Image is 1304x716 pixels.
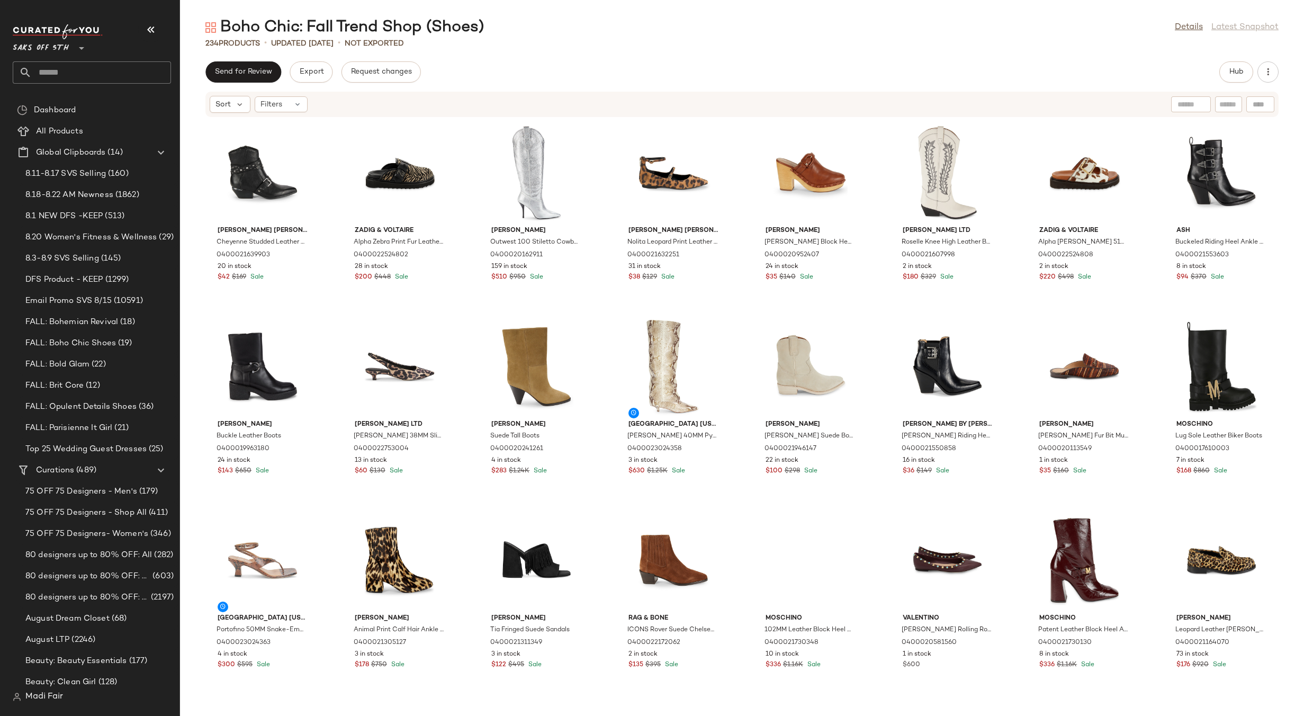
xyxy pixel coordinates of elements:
[157,231,174,244] span: (29)
[1176,650,1209,659] span: 73 in stock
[1168,123,1275,222] img: 0400021553603_BLACK
[338,37,340,50] span: •
[757,317,864,416] img: 0400021946147_IVORY
[1211,661,1226,668] span: Sale
[628,420,718,429] span: [GEOGRAPHIC_DATA] [US_STATE]
[214,68,272,76] span: Send for Review
[354,638,406,648] span: 0400021305127
[1176,467,1191,476] span: $168
[116,337,132,350] span: (19)
[34,104,76,117] span: Dashboard
[1176,273,1189,282] span: $94
[218,467,233,476] span: $143
[149,592,174,604] span: (2197)
[355,262,388,272] span: 28 in stock
[25,274,103,286] span: DFS Product - KEEP
[1039,650,1069,659] span: 8 in stock
[36,126,83,138] span: All Products
[1039,456,1068,466] span: 1 in stock
[218,614,308,623] span: [GEOGRAPHIC_DATA] [US_STATE]
[483,511,590,610] img: 0400021311349_BLACK
[74,464,96,477] span: (489)
[1175,444,1229,454] span: 0400017610003
[1219,61,1253,83] button: Hub
[209,317,316,416] img: 0400019963180_BLACK
[346,123,453,222] img: 0400022524802_TAUPE
[757,123,864,222] img: 0400020952407_CHESTNUT
[345,38,404,49] p: Not Exported
[105,147,123,159] span: (14)
[509,273,526,282] span: $950
[355,660,369,670] span: $178
[217,638,271,648] span: 0400023024363
[354,250,408,260] span: 0400022524802
[902,638,957,648] span: 0400020581560
[628,467,645,476] span: $630
[1038,238,1128,247] span: Alpha [PERSON_NAME] 51MM Leather Sandals
[1168,317,1275,416] img: 0400017610003
[491,650,520,659] span: 3 in stock
[509,467,529,476] span: $1.24K
[354,625,444,635] span: Animal Print Calf Hair Ankle Boots
[934,468,949,475] span: Sale
[25,613,110,625] span: August Dream Closet
[1039,660,1055,670] span: $336
[627,432,717,441] span: [PERSON_NAME] 40MM Python-Print Leather Knee-High Boots
[25,316,118,328] span: FALL: Bohemian Revival
[1175,638,1229,648] span: 0400021164070
[290,61,332,83] button: Export
[393,274,408,281] span: Sale
[1175,238,1265,247] span: Buckeled Riding Heel Ankle Boots
[1176,420,1266,429] span: Moschino
[209,511,316,610] img: 0400023024363_BROWN
[1031,317,1138,416] img: 0400020113549
[491,467,507,476] span: $283
[766,420,856,429] span: [PERSON_NAME]
[341,61,421,83] button: Request changes
[36,147,105,159] span: Global Clipboards
[255,661,270,668] span: Sale
[205,38,260,49] div: Products
[1176,614,1266,623] span: [PERSON_NAME]
[766,273,777,282] span: $35
[389,661,404,668] span: Sale
[371,660,387,670] span: $750
[670,468,685,475] span: Sale
[355,650,384,659] span: 3 in stock
[620,123,727,222] img: 0400021632251_LEOPARD
[1209,274,1224,281] span: Sale
[765,432,855,441] span: [PERSON_NAME] Suede Boots
[916,467,932,476] span: $149
[260,99,282,110] span: Filters
[13,693,21,701] img: svg%3e
[903,456,935,466] span: 16 in stock
[1039,262,1068,272] span: 2 in stock
[205,40,219,48] span: 234
[627,444,682,454] span: 0400023024358
[147,507,168,519] span: (411)
[490,638,542,648] span: 0400021311349
[902,238,992,247] span: Roselle Knee High Leather Boots
[765,238,855,247] span: [PERSON_NAME] Block Heel Platform Clogs
[96,676,118,688] span: (128)
[491,273,507,282] span: $510
[628,262,661,272] span: 31 in stock
[25,486,137,498] span: 75 OFF 75 Designers - Men's
[217,625,307,635] span: Portofino 50MM Snake-Embossed Leather Sandals
[25,655,127,667] span: Beauty: Beauty Essentials
[1039,420,1129,429] span: [PERSON_NAME]
[1168,511,1275,610] img: 0400021164070_CHEETAH
[785,467,800,476] span: $298
[483,317,590,416] img: 0400020241261_TAUPE
[271,38,334,49] p: updated [DATE]
[25,231,157,244] span: 8.20 Women's Fitness & Wellness
[645,660,661,670] span: $395
[374,273,391,282] span: $448
[491,660,506,670] span: $122
[99,253,121,265] span: (145)
[802,468,817,475] span: Sale
[355,456,387,466] span: 13 in stock
[490,250,543,260] span: 0400020162911
[620,317,727,416] img: 0400023024358
[150,570,174,583] span: (603)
